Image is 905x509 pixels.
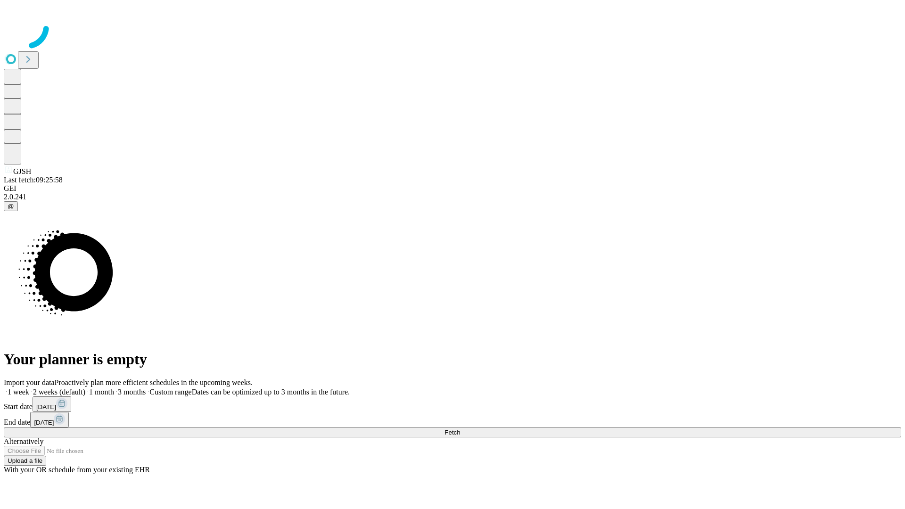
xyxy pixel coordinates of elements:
[8,388,29,396] span: 1 week
[4,184,901,193] div: GEI
[192,388,350,396] span: Dates can be optimized up to 3 months in the future.
[36,403,56,410] span: [DATE]
[89,388,114,396] span: 1 month
[33,396,71,412] button: [DATE]
[149,388,191,396] span: Custom range
[4,456,46,466] button: Upload a file
[30,412,69,427] button: [DATE]
[4,427,901,437] button: Fetch
[4,201,18,211] button: @
[8,203,14,210] span: @
[33,388,85,396] span: 2 weeks (default)
[4,396,901,412] div: Start date
[4,412,901,427] div: End date
[55,378,253,386] span: Proactively plan more efficient schedules in the upcoming weeks.
[4,176,63,184] span: Last fetch: 09:25:58
[4,193,901,201] div: 2.0.241
[34,419,54,426] span: [DATE]
[4,466,150,474] span: With your OR schedule from your existing EHR
[118,388,146,396] span: 3 months
[4,378,55,386] span: Import your data
[4,351,901,368] h1: Your planner is empty
[13,167,31,175] span: GJSH
[4,437,43,445] span: Alternatively
[444,429,460,436] span: Fetch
